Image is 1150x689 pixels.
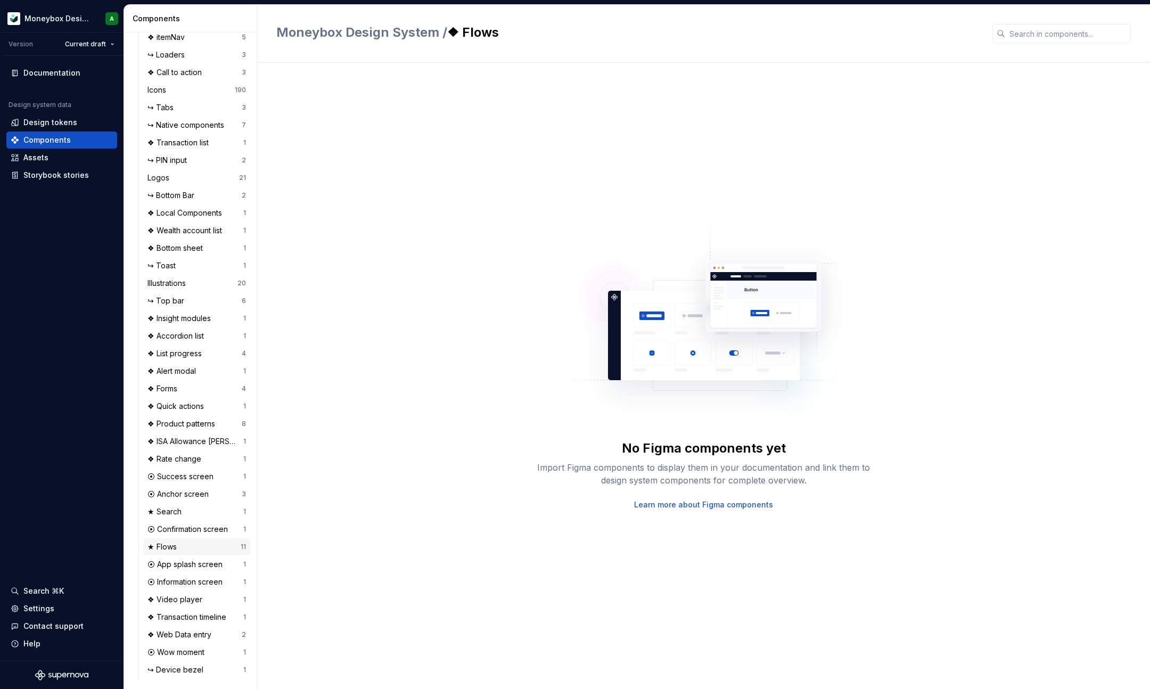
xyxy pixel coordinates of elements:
[143,169,250,186] a: Logos21
[147,208,226,218] div: ❖ Local Components
[243,209,246,217] div: 1
[242,33,246,42] div: 5
[147,137,213,148] div: ❖ Transaction list
[147,489,213,499] div: ⦿ Anchor screen
[147,594,207,605] div: ❖ Video player
[147,102,178,113] div: ↪ Tabs
[243,437,246,446] div: 1
[143,609,250,626] a: ❖ Transaction timeline1
[143,134,250,151] a: ❖ Transaction list1
[147,155,191,166] div: ↪ PIN input
[147,577,227,587] div: ⦿ Information screen
[243,666,246,674] div: 1
[65,40,106,48] span: Current draft
[242,420,246,428] div: 8
[143,591,250,608] a: ❖ Video player1
[243,472,246,481] div: 1
[35,670,88,680] svg: Supernova Logo
[143,29,250,46] a: ❖ itemNav5
[143,240,250,257] a: ❖ Bottom sheet1
[276,24,980,41] h2: ❖ Flows
[243,595,246,604] div: 1
[143,152,250,169] a: ↪ PIN input2
[24,13,93,24] div: Moneybox Design System
[6,114,117,131] a: Design tokens
[147,524,232,535] div: ⦿ Confirmation screen
[2,7,121,30] button: Moneybox Design SystemA
[143,345,250,362] a: ❖ List progress4
[143,486,250,503] a: ⦿ Anchor screen3
[147,85,170,95] div: Icons
[237,279,246,288] div: 20
[147,559,227,570] div: ⦿ App splash screen
[6,618,117,635] button: Contact support
[60,37,119,52] button: Current draft
[147,542,181,552] div: ★ Flows
[147,243,207,253] div: ❖ Bottom sheet
[143,573,250,590] a: ⦿ Information screen1
[243,578,246,586] div: 1
[147,313,215,324] div: ❖ Insight modules
[243,507,246,516] div: 1
[242,297,246,305] div: 6
[147,278,190,289] div: Illustrations
[143,503,250,520] a: ★ Search1
[6,600,117,617] a: Settings
[143,468,250,485] a: ⦿ Success screen1
[147,296,188,306] div: ↪ Top bar
[6,583,117,600] button: Search ⌘K
[243,560,246,569] div: 1
[147,331,208,341] div: ❖ Accordion list
[143,275,250,292] a: Illustrations20
[23,603,54,614] div: Settings
[23,586,64,596] div: Search ⌘K
[147,190,199,201] div: ↪ Bottom Bar
[147,348,206,359] div: ❖ List progress
[143,398,250,415] a: ❖ Quick actions1
[634,499,773,510] a: Learn more about Figma components
[143,81,250,99] a: Icons190
[533,461,874,487] div: Import Figma components to display them in your documentation and link them to design system comp...
[147,629,216,640] div: ❖ Web Data entry
[242,68,246,77] div: 3
[147,173,174,183] div: Logos
[143,310,250,327] a: ❖ Insight modules1
[147,383,182,394] div: ❖ Forms
[133,13,252,24] div: Components
[6,167,117,184] a: Storybook stories
[23,68,80,78] div: Documentation
[147,401,208,412] div: ❖ Quick actions
[143,380,250,397] a: ❖ Forms4
[143,644,250,661] a: ⦿ Wow moment1
[9,101,71,109] div: Design system data
[6,132,117,149] a: Components
[622,440,786,457] div: No Figma components yet
[147,32,189,43] div: ❖ itemNav
[242,490,246,498] div: 3
[23,152,48,163] div: Assets
[242,630,246,639] div: 2
[243,648,246,657] div: 1
[147,67,206,78] div: ❖ Call to action
[23,117,77,128] div: Design tokens
[242,51,246,59] div: 3
[143,117,250,134] a: ↪ Native components7
[243,314,246,323] div: 1
[7,12,20,25] img: 9de6ca4a-8ec4-4eed-b9a2-3d312393a40a.png
[147,50,189,60] div: ↪ Loaders
[243,525,246,534] div: 1
[6,64,117,81] a: Documentation
[243,332,246,340] div: 1
[147,120,228,130] div: ↪ Native components
[243,244,246,252] div: 1
[147,647,209,658] div: ⦿ Wow moment
[242,349,246,358] div: 4
[143,292,250,309] a: ↪ Top bar6
[147,260,180,271] div: ↪ Toast
[147,225,226,236] div: ❖ Wealth account list
[6,635,117,652] button: Help
[143,661,250,678] a: ↪ Device bezel1
[147,665,208,675] div: ↪ Device bezel
[23,638,40,649] div: Help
